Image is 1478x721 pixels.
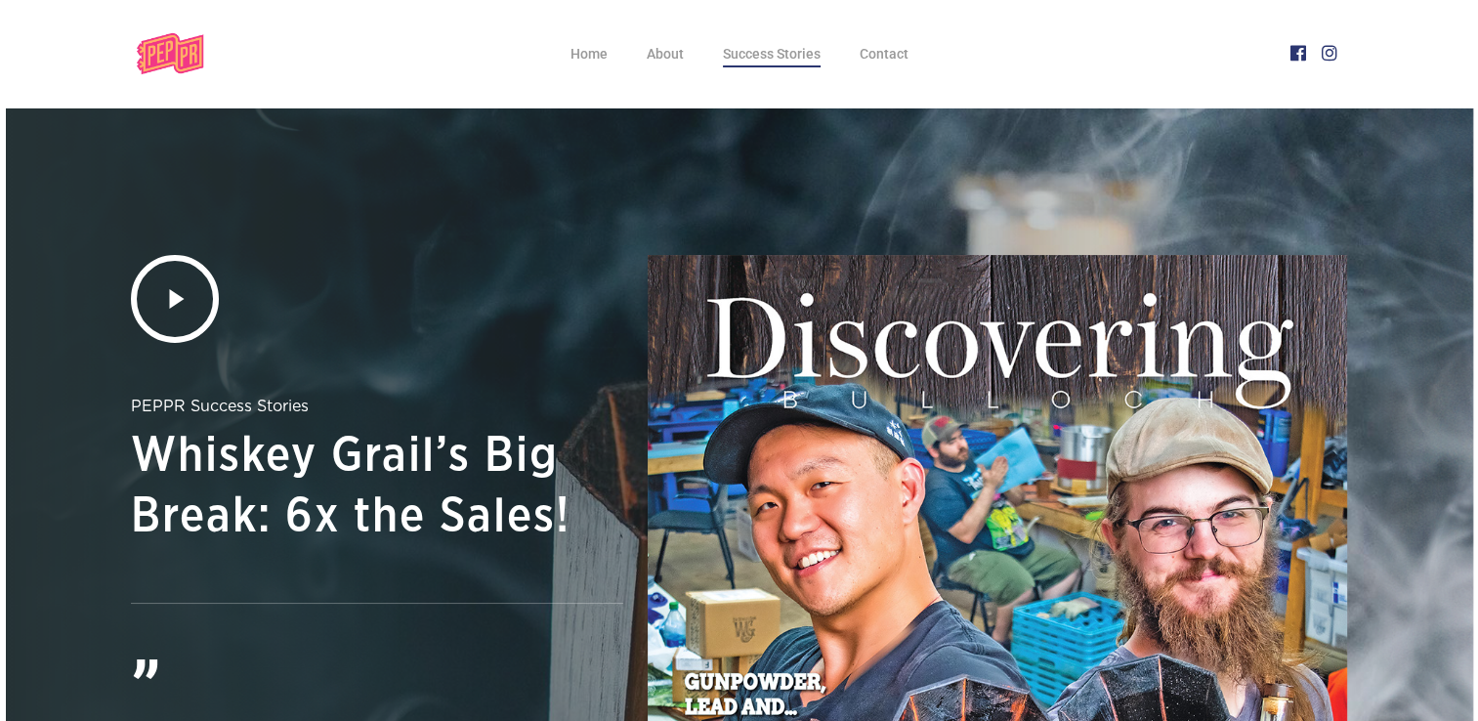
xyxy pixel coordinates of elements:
[131,29,213,78] img: Pep Public Relations
[570,46,608,62] span: Home
[860,47,908,61] a: Contact
[647,47,684,61] a: About
[723,46,821,62] span: Success Stories
[131,392,623,421] p: PEPPR Success Stories
[723,47,821,61] a: Success Stories
[131,426,623,547] h2: Whiskey Grail’s Big Break: 6x the Sales!
[860,46,908,62] span: Contact
[570,47,608,61] a: Home
[647,46,684,62] span: About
